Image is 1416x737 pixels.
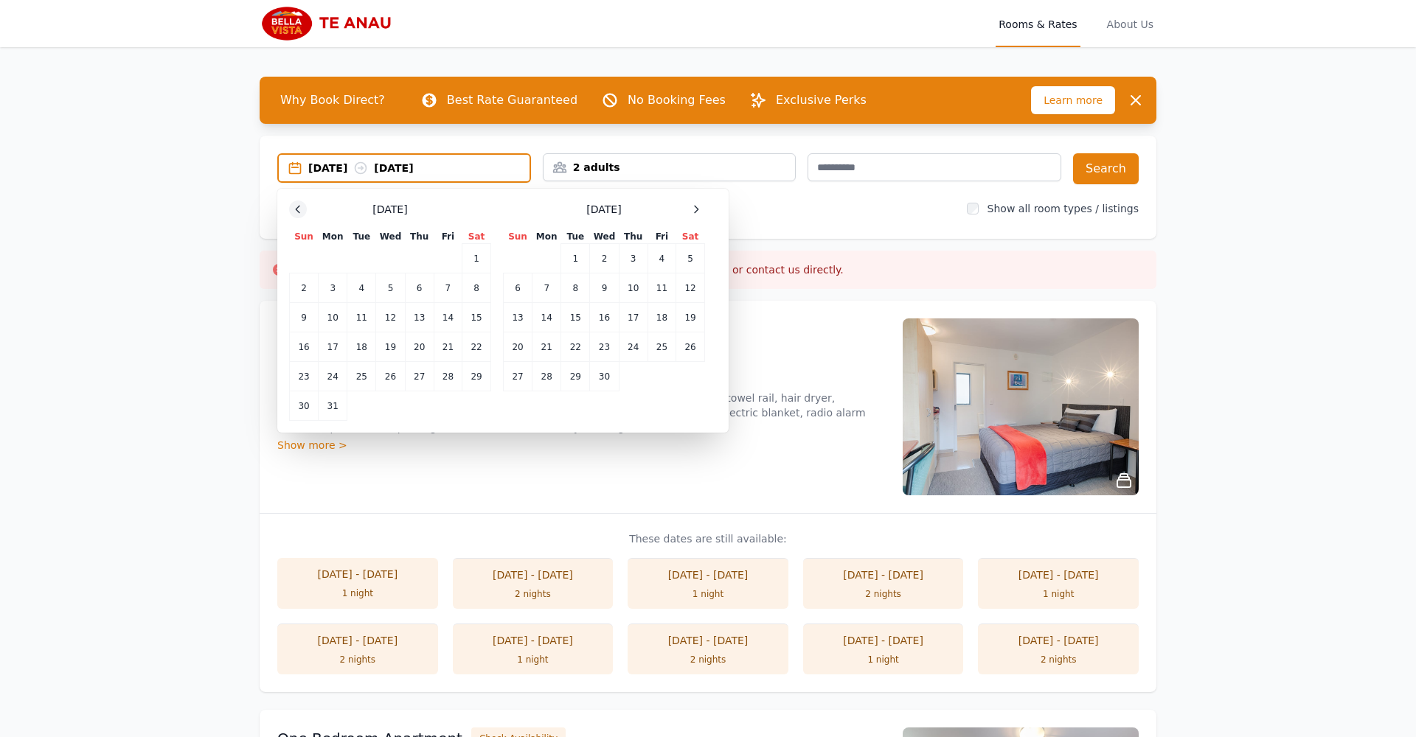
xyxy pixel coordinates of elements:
td: 30 [590,362,619,391]
th: Fri [648,230,676,244]
th: Wed [376,230,405,244]
div: [DATE] - [DATE] [993,633,1124,648]
td: 27 [405,362,434,391]
div: 2 nights [818,588,949,600]
td: 28 [532,362,561,391]
div: [DATE] - [DATE] [468,567,599,582]
td: 24 [319,362,347,391]
div: [DATE] - [DATE] [468,633,599,648]
td: 4 [648,244,676,273]
th: Sat [676,230,705,244]
td: 18 [347,332,376,362]
td: 1 [561,244,590,273]
td: 28 [434,362,462,391]
div: 2 nights [292,654,423,666]
div: [DATE] - [DATE] [642,633,774,648]
td: 10 [619,273,648,303]
td: 16 [590,303,619,332]
p: No Booking Fees [628,91,726,109]
td: 23 [590,332,619,362]
td: 25 [347,362,376,391]
td: 19 [676,303,705,332]
div: 1 night [292,587,423,599]
th: Fri [434,230,462,244]
td: 11 [347,303,376,332]
img: Bella Vista Te Anau [260,6,402,41]
td: 5 [376,273,405,303]
td: 27 [504,362,532,391]
div: 2 adults [544,160,796,175]
td: 29 [561,362,590,391]
td: 15 [561,303,590,332]
div: 1 night [642,588,774,600]
td: 14 [532,303,561,332]
div: [DATE] [DATE] [308,161,530,175]
td: 1 [462,244,491,273]
td: 26 [376,362,405,391]
td: 23 [290,362,319,391]
td: 6 [405,273,434,303]
th: Thu [405,230,434,244]
td: 3 [319,273,347,303]
div: [DATE] - [DATE] [818,567,949,582]
div: [DATE] - [DATE] [818,633,949,648]
td: 31 [319,391,347,421]
span: Why Book Direct? [268,85,397,115]
td: 6 [504,273,532,303]
td: 13 [405,303,434,332]
td: 9 [590,273,619,303]
td: 29 [462,362,491,391]
div: 1 night [468,654,599,666]
th: Sun [504,230,532,244]
div: 2 nights [993,654,1124,666]
p: Best Rate Guaranteed [447,91,577,109]
td: 9 [290,303,319,332]
td: 5 [676,244,705,273]
td: 21 [434,332,462,362]
div: [DATE] - [DATE] [292,567,423,581]
td: 7 [532,273,561,303]
td: 12 [676,273,705,303]
span: [DATE] [372,202,407,217]
th: Sat [462,230,491,244]
td: 19 [376,332,405,362]
div: [DATE] - [DATE] [993,567,1124,582]
div: 1 night [993,588,1124,600]
div: Show more > [277,438,885,453]
td: 16 [290,332,319,362]
td: 20 [504,332,532,362]
td: 18 [648,303,676,332]
div: 2 nights [642,654,774,666]
td: 7 [434,273,462,303]
td: 12 [376,303,405,332]
td: 21 [532,332,561,362]
td: 20 [405,332,434,362]
td: 22 [561,332,590,362]
th: Sun [290,230,319,244]
div: 1 night [818,654,949,666]
th: Thu [619,230,648,244]
td: 30 [290,391,319,421]
td: 22 [462,332,491,362]
button: Search [1073,153,1139,184]
p: Exclusive Perks [776,91,867,109]
p: These dates are still available: [277,531,1139,546]
td: 10 [319,303,347,332]
span: Learn more [1031,86,1115,114]
td: 2 [290,273,319,303]
td: 8 [462,273,491,303]
td: 25 [648,332,676,362]
th: Wed [590,230,619,244]
td: 17 [619,303,648,332]
td: 2 [590,244,619,273]
td: 24 [619,332,648,362]
td: 8 [561,273,590,303]
th: Mon [319,230,347,244]
div: 2 nights [468,588,599,600]
td: 4 [347,273,376,303]
td: 14 [434,303,462,332]
td: 15 [462,303,491,332]
td: 11 [648,273,676,303]
th: Tue [561,230,590,244]
th: Mon [532,230,561,244]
